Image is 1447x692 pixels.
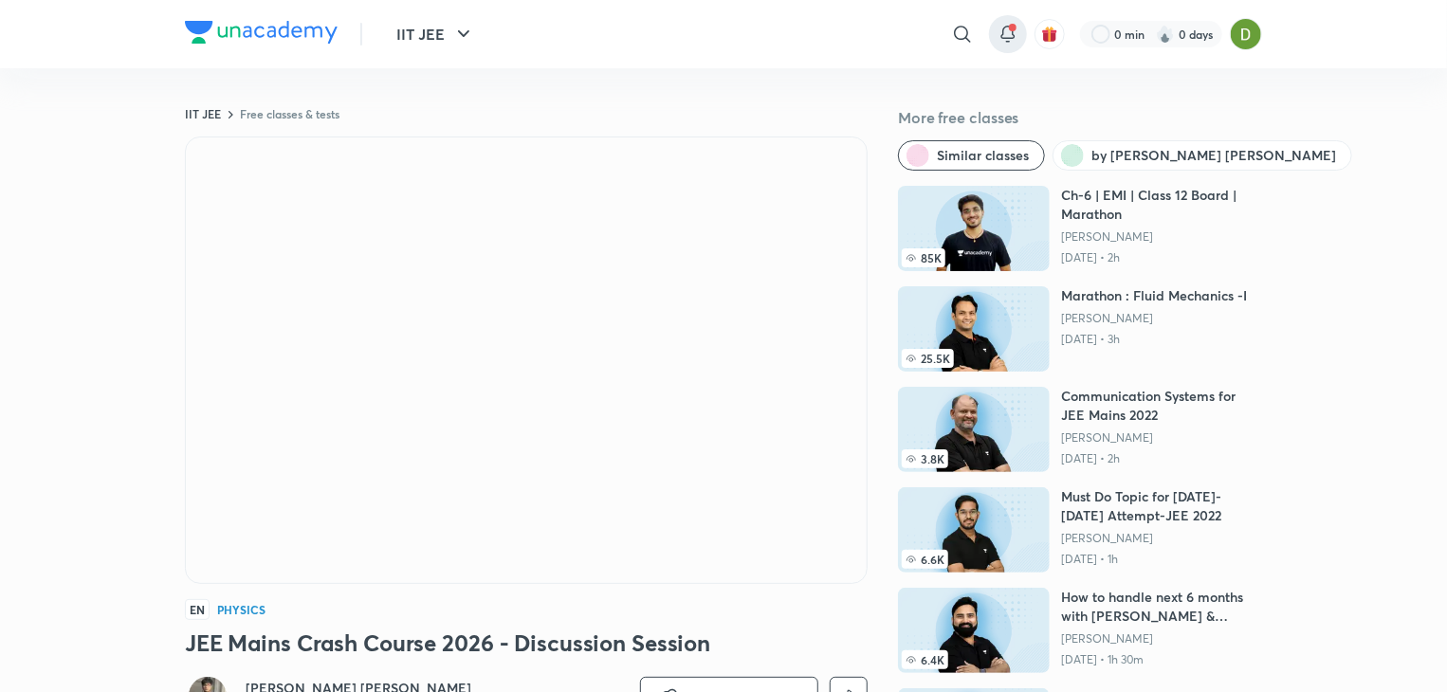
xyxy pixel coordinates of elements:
p: [DATE] • 2h [1061,250,1262,265]
a: IIT JEE [185,106,221,121]
img: streak [1156,25,1175,44]
button: by Aditya Kumar Jha [1053,140,1352,171]
h6: How to handle next 6 months with [PERSON_NAME] & [PERSON_NAME] [1061,588,1262,626]
p: [DATE] • 3h [1061,332,1247,347]
h6: Marathon : Fluid Mechanics -I [1061,286,1247,305]
img: avatar [1041,26,1058,43]
p: [DATE] • 2h [1061,451,1262,466]
button: avatar [1035,19,1065,49]
a: [PERSON_NAME] [1061,631,1262,646]
h6: Communication Systems for JEE Mains 2022 [1061,387,1262,425]
h5: More free classes [898,106,1262,129]
h6: Ch-6 | EMI | Class 12 Board | Marathon [1061,186,1262,224]
a: Free classes & tests [240,106,339,121]
p: [DATE] • 1h 30m [1061,652,1262,667]
h3: JEE Mains Crash Course 2026 - Discussion Session [185,628,868,658]
span: by Aditya Kumar Jha [1091,146,1336,165]
a: [PERSON_NAME] [1061,531,1262,546]
a: [PERSON_NAME] [1061,430,1262,446]
img: Divyani Bhatkar [1230,18,1262,50]
span: 6.6K [902,550,948,569]
span: 25.5K [902,349,954,368]
span: Similar classes [937,146,1029,165]
span: 3.8K [902,449,948,468]
a: Company Logo [185,21,338,48]
button: Similar classes [898,140,1045,171]
p: [DATE] • 1h [1061,552,1262,567]
span: 85K [902,248,945,267]
img: Company Logo [185,21,338,44]
iframe: Class [186,137,867,583]
button: IIT JEE [385,15,486,53]
h4: Physics [217,604,266,615]
h6: Must Do Topic for [DATE]-[DATE] Attempt-JEE 2022 [1061,487,1262,525]
span: 6.4K [902,650,948,669]
a: [PERSON_NAME] [1061,311,1247,326]
a: [PERSON_NAME] [1061,229,1262,245]
span: EN [185,599,210,620]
